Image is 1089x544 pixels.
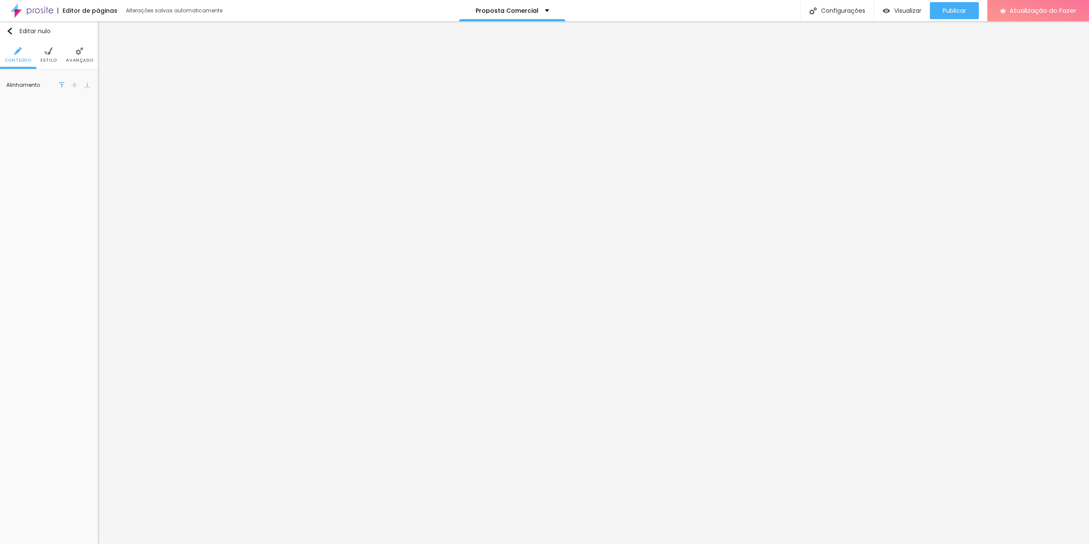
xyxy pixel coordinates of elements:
[84,82,90,88] img: move-down-1.svg
[66,57,93,63] font: Avançado
[20,27,51,35] font: Editar nulo
[126,7,222,14] font: Alterações salvas automaticamente
[883,7,890,14] img: view-1.svg
[63,6,117,15] font: Editor de páginas
[930,2,979,19] button: Publicar
[76,47,83,55] img: Ícone
[40,57,57,63] font: Estilo
[6,28,13,34] img: Ícone
[45,47,52,55] img: Ícone
[874,2,930,19] button: Visualizar
[894,6,921,15] font: Visualizar
[476,6,539,15] font: Proposta Comercial
[14,47,22,55] img: Ícone
[59,82,65,88] img: move-up-1.svg
[98,21,1089,544] iframe: Editor
[5,57,31,63] font: Conteúdo
[810,7,817,14] img: Ícone
[943,6,966,15] font: Publicar
[1009,6,1076,15] font: Atualização do Fazer
[6,81,40,88] font: Alinhamento
[821,6,865,15] font: Configurações
[71,82,77,88] img: shrink-vertical-1.svg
